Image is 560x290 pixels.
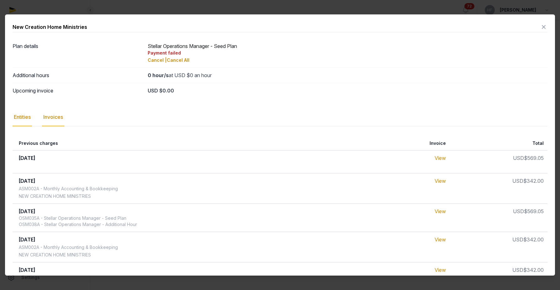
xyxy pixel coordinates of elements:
span: Cancel All [167,57,189,63]
div: Invoices [42,108,64,126]
a: View [435,267,446,273]
div: OSM035A - Stellar Operations Manager - Seed Plan OSM038A - Stellar Operations Manager - Additiona... [19,215,137,228]
span: NEW CREATION HOME MINISTRIES [19,252,91,257]
div: Payment failed [148,50,548,56]
span: USD [513,208,524,214]
nav: Tabs [13,108,547,126]
div: USD $0.00 [148,87,548,94]
div: New Creation Home Ministries [13,23,87,31]
span: $569.05 [524,155,544,161]
span: USD [512,267,523,273]
div: Stellar Operations Manager - Seed Plan [148,42,548,64]
div: ASM002A - Monthly Accounting & Bookkeeping [19,186,118,192]
span: Cancel | [148,57,167,63]
div: ASM002A - Monthly Accounting & Bookkeeping [19,244,118,250]
div: Entities [13,108,32,126]
span: [DATE] [19,155,35,161]
span: $342.00 [523,236,544,243]
span: [DATE] [19,267,35,273]
th: Invoice [325,136,450,150]
span: $342.00 [523,267,544,273]
a: View [435,178,446,184]
strong: 0 hour/s [148,72,169,78]
th: Previous charges [13,136,325,150]
span: USD [513,155,524,161]
span: [DATE] [19,236,35,243]
div: at USD $0 an hour [148,71,548,79]
dt: Additional hours [13,71,143,79]
th: Total [450,136,547,150]
span: [DATE] [19,178,35,184]
span: USD [512,178,523,184]
span: [DATE] [19,208,35,214]
div: ASM002A - Monthly Accounting & Bookkeeping [19,275,118,281]
a: View [435,155,446,161]
a: View [435,208,446,214]
dt: Upcoming invoice [13,87,143,94]
dt: Plan details [13,42,143,64]
span: USD [512,236,523,243]
span: NEW CREATION HOME MINISTRIES [19,193,91,199]
a: View [435,236,446,243]
span: $342.00 [523,178,544,184]
span: $569.05 [524,208,544,214]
